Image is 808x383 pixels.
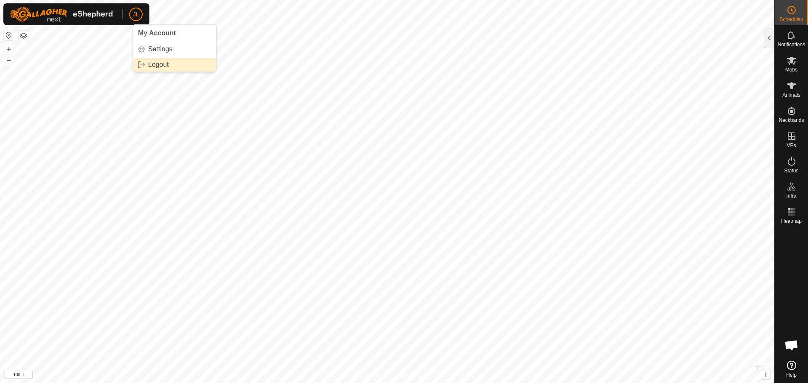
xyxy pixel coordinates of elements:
span: Settings [148,46,173,53]
button: Map Layers [19,31,29,41]
span: JL [133,10,139,19]
button: i [761,370,771,379]
img: Gallagher Logo [10,7,115,22]
span: Infra [786,193,796,198]
span: Mobs [785,67,797,72]
a: Settings [133,42,216,56]
div: Open chat [779,333,804,358]
button: Reset Map [4,30,14,40]
span: Status [784,168,798,173]
a: Privacy Policy [354,372,385,380]
span: i [765,371,767,378]
span: Animals [782,92,800,98]
span: VPs [787,143,796,148]
span: Help [786,372,797,378]
button: + [4,44,14,54]
span: Neckbands [779,118,804,123]
a: Logout [133,58,216,71]
a: Help [775,357,808,381]
span: Schedules [779,17,803,22]
button: – [4,55,14,65]
a: Contact Us [396,372,420,380]
span: Logout [148,61,169,68]
span: Notifications [778,42,805,47]
span: Heatmap [781,219,802,224]
span: My Account [138,29,176,37]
